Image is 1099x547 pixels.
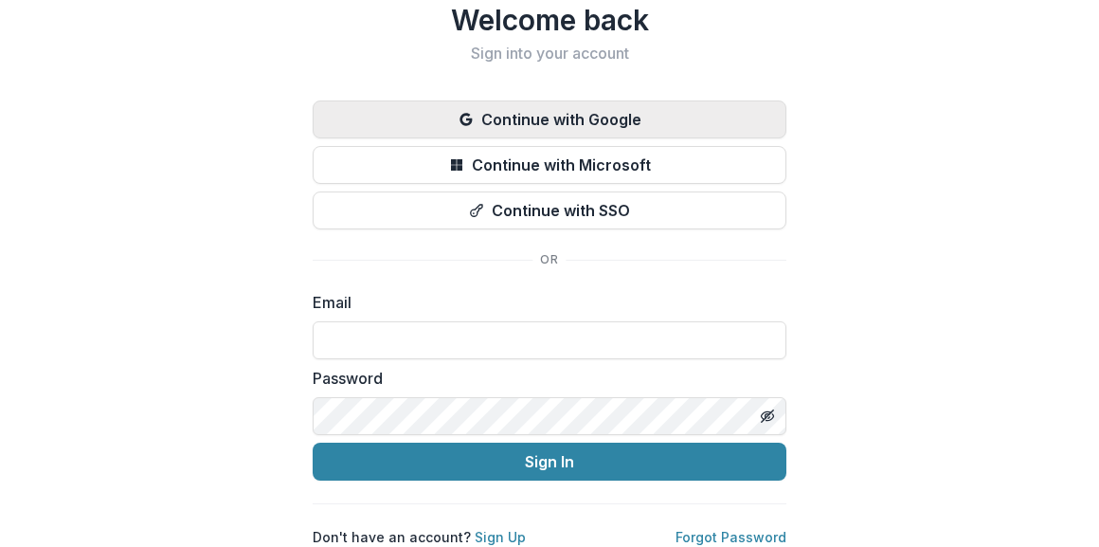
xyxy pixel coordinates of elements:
[313,291,775,314] label: Email
[313,100,786,138] button: Continue with Google
[313,146,786,184] button: Continue with Microsoft
[313,191,786,229] button: Continue with SSO
[313,45,786,63] h2: Sign into your account
[676,529,786,545] a: Forgot Password
[313,367,775,390] label: Password
[752,401,783,431] button: Toggle password visibility
[313,443,786,481] button: Sign In
[475,529,526,545] a: Sign Up
[313,3,786,37] h1: Welcome back
[313,527,526,547] p: Don't have an account?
